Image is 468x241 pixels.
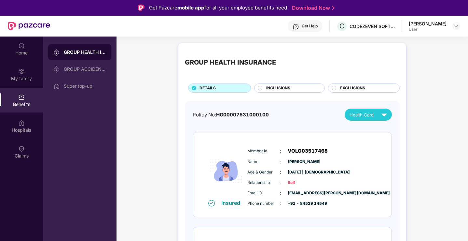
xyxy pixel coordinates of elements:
[247,180,280,186] span: Relationship
[280,200,281,207] span: :
[185,57,276,68] div: GROUP HEALTH INSURANCE
[200,85,216,91] span: DETAILS
[379,109,390,120] img: svg+xml;base64,PHN2ZyB4bWxucz0iaHR0cDovL3d3dy53My5vcmcvMjAwMC9zdmciIHZpZXdCb3g9IjAgMCAyNCAyNCIgd2...
[53,49,60,56] img: svg+xml;base64,PHN2ZyB3aWR0aD0iMjAiIGhlaWdodD0iMjAiIHZpZXdCb3g9IjAgMCAyMCAyMCIgZmlsbD0ibm9uZSIgeG...
[18,94,25,100] img: svg+xml;base64,PHN2ZyBpZD0iQmVuZWZpdHMiIHhtbG5zPSJodHRwOi8vd3d3LnczLm9yZy8yMDAwL3N2ZyIgd2lkdGg9Ij...
[64,49,106,55] div: GROUP HEALTH INSURANCE
[18,120,25,126] img: svg+xml;base64,PHN2ZyBpZD0iSG9zcGl0YWxzIiB4bWxucz0iaHR0cDovL3d3dy53My5vcmcvMjAwMC9zdmciIHdpZHRoPS...
[138,5,145,11] img: Logo
[177,5,204,11] strong: mobile app
[247,159,280,165] span: Name
[288,190,320,196] span: [EMAIL_ADDRESS][PERSON_NAME][DOMAIN_NAME]
[288,201,320,207] span: +91 - 84529 14549
[221,200,244,206] div: Insured
[53,66,60,73] img: svg+xml;base64,PHN2ZyB3aWR0aD0iMjAiIGhlaWdodD0iMjAiIHZpZXdCb3g9IjAgMCAyMCAyMCIgZmlsbD0ibm9uZSIgeG...
[18,42,25,49] img: svg+xml;base64,PHN2ZyBpZD0iSG9tZSIgeG1sbnM9Imh0dHA6Ly93d3cudzMub3JnLzIwMDAvc3ZnIiB3aWR0aD0iMjAiIG...
[288,147,328,155] span: VOLO03517468
[64,67,106,72] div: GROUP ACCIDENTAL INSURANCE
[350,112,374,118] span: Health Card
[280,147,281,155] span: :
[280,158,281,165] span: :
[339,22,344,30] span: C
[53,83,60,90] img: svg+xml;base64,PHN2ZyBpZD0iSG9tZSIgeG1sbnM9Imh0dHA6Ly93d3cudzMub3JnLzIwMDAvc3ZnIiB3aWR0aD0iMjAiIG...
[350,23,395,29] div: CODEZEVEN SOFTWARE PRIVATE LIMITED
[207,143,246,199] img: icon
[293,23,299,30] img: svg+xml;base64,PHN2ZyBpZD0iSGVscC0zMngzMiIgeG1sbnM9Imh0dHA6Ly93d3cudzMub3JnLzIwMDAvc3ZnIiB3aWR0aD...
[8,22,50,30] img: New Pazcare Logo
[332,5,335,11] img: Stroke
[340,85,365,91] span: EXCLUSIONS
[292,5,333,11] a: Download Now
[18,145,25,152] img: svg+xml;base64,PHN2ZyBpZD0iQ2xhaW0iIHhtbG5zPSJodHRwOi8vd3d3LnczLm9yZy8yMDAwL3N2ZyIgd2lkdGg9IjIwIi...
[280,189,281,197] span: :
[409,27,447,32] div: User
[247,148,280,154] span: Member Id
[247,169,280,175] span: Age & Gender
[409,21,447,27] div: [PERSON_NAME]
[247,201,280,207] span: Phone number
[280,179,281,186] span: :
[280,169,281,176] span: :
[266,85,290,91] span: INCLUSIONS
[345,109,392,121] button: Health Card
[18,68,25,75] img: svg+xml;base64,PHN2ZyB3aWR0aD0iMjAiIGhlaWdodD0iMjAiIHZpZXdCb3g9IjAgMCAyMCAyMCIgZmlsbD0ibm9uZSIgeG...
[454,23,459,29] img: svg+xml;base64,PHN2ZyBpZD0iRHJvcGRvd24tMzJ4MzIiIHhtbG5zPSJodHRwOi8vd3d3LnczLm9yZy8yMDAwL3N2ZyIgd2...
[193,111,269,119] div: Policy No:
[288,159,320,165] span: [PERSON_NAME]
[64,83,106,89] div: Super top-up
[288,169,320,175] span: [DATE] | [DEMOGRAPHIC_DATA]
[247,190,280,196] span: Email ID
[149,4,287,12] div: Get Pazcare for all your employee benefits need
[208,200,215,206] img: svg+xml;base64,PHN2ZyB4bWxucz0iaHR0cDovL3d3dy53My5vcmcvMjAwMC9zdmciIHdpZHRoPSIxNiIgaGVpZ2h0PSIxNi...
[302,23,318,29] div: Get Help
[288,180,320,186] span: Self
[216,112,269,118] span: HG00007531000100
